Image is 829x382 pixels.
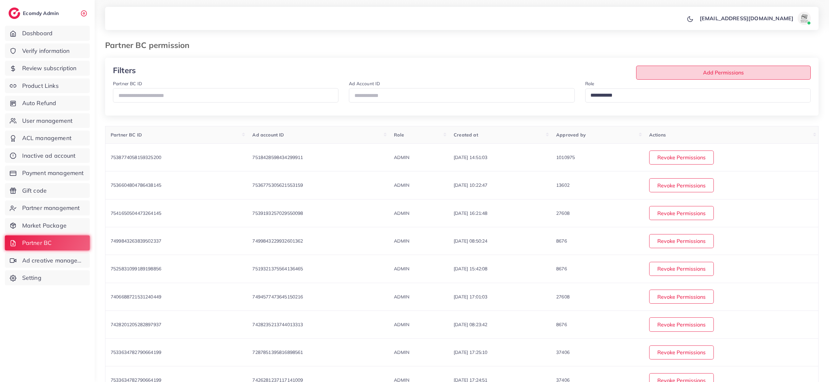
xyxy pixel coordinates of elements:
[394,266,409,272] span: ADMIN
[556,294,570,300] span: 27608
[454,266,487,272] span: [DATE] 15:42:08
[394,210,409,216] span: ADMIN
[5,26,90,41] a: Dashboard
[636,66,811,80] button: Add Permissions
[5,131,90,146] a: ACL management
[111,294,161,300] span: 7406688721531240449
[454,294,487,300] span: [DATE] 17:01:03
[111,349,161,355] span: 7533634782790664199
[22,169,84,177] span: Payment management
[22,239,52,247] span: Partner BC
[252,132,284,138] span: Ad account ID
[111,132,142,138] span: Partner BC ID
[252,266,303,272] span: 7519321375564136465
[649,317,714,331] button: Revoke Permissions
[111,322,161,327] span: 7428201205282897937
[252,182,303,188] span: 7536775305621553159
[394,132,404,138] span: Role
[394,322,409,327] span: ADMIN
[454,182,487,188] span: [DATE] 10:22:47
[696,12,813,25] a: [EMAIL_ADDRESS][DOMAIN_NAME]avatar
[649,151,714,165] button: Revoke Permissions
[252,322,303,327] span: 7428235213744013313
[22,29,53,38] span: Dashboard
[5,218,90,233] a: Market Package
[649,290,714,304] button: Revoke Permissions
[252,154,303,160] span: 7518428598434299911
[454,349,487,355] span: [DATE] 17:25:10
[5,96,90,111] a: Auto Refund
[394,182,409,188] span: ADMIN
[5,113,90,128] a: User management
[8,8,60,19] a: logoEcomdy Admin
[454,154,487,160] span: [DATE] 14:51:03
[252,294,303,300] span: 7494577473645150216
[22,204,80,212] span: Partner management
[556,349,570,355] span: 37406
[454,238,487,244] span: [DATE] 08:50:24
[585,88,811,103] div: Search for option
[22,151,76,160] span: Inactive ad account
[22,256,85,265] span: Ad creative management
[556,322,567,327] span: 8676
[5,200,90,215] a: Partner management
[111,210,161,216] span: 7541650504473264145
[111,238,161,244] span: 7499843263839502337
[22,221,67,230] span: Market Package
[22,64,77,72] span: Review subscription
[5,253,90,268] a: Ad creative management
[649,345,714,359] button: Revoke Permissions
[23,10,60,16] h2: Ecomdy Admin
[588,90,802,101] input: Search for option
[700,14,793,22] p: [EMAIL_ADDRESS][DOMAIN_NAME]
[394,349,409,355] span: ADMIN
[556,154,575,160] span: 1010975
[349,80,380,87] label: Ad Account ID
[5,43,90,58] a: Verify information
[22,134,71,142] span: ACL management
[556,238,567,244] span: 8676
[252,238,303,244] span: 7499843229932601362
[111,154,161,160] span: 7538774058159325200
[8,8,20,19] img: logo
[454,210,487,216] span: [DATE] 16:21:48
[454,132,478,138] span: Created at
[454,322,487,327] span: [DATE] 08:23:42
[649,206,714,220] button: Revoke Permissions
[22,274,41,282] span: Setting
[111,266,161,272] span: 7525831099189198856
[394,294,409,300] span: ADMIN
[649,234,714,248] button: Revoke Permissions
[556,182,570,188] span: 13602
[105,40,195,50] h3: Partner BC permission
[649,262,714,276] button: Revoke Permissions
[252,349,303,355] span: 7287851395816898561
[5,78,90,93] a: Product Links
[22,186,47,195] span: Gift code
[5,235,90,250] a: Partner BC
[113,80,142,87] label: Partner BC ID
[5,270,90,285] a: Setting
[22,117,72,125] span: User management
[22,47,70,55] span: Verify information
[22,82,59,90] span: Product Links
[394,238,409,244] span: ADMIN
[585,80,594,87] label: Role
[5,148,90,163] a: Inactive ad account
[649,132,666,138] span: Actions
[649,178,714,192] button: Revoke Permissions
[394,154,409,160] span: ADMIN
[5,183,90,198] a: Gift code
[556,210,570,216] span: 27608
[111,182,161,188] span: 7536604804786438145
[22,99,56,107] span: Auto Refund
[5,61,90,76] a: Review subscription
[556,132,586,138] span: Approved by
[556,266,567,272] span: 8676
[798,12,811,25] img: avatar
[252,210,303,216] span: 7539193257029550098
[5,166,90,181] a: Payment management
[113,66,229,75] h3: Filters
